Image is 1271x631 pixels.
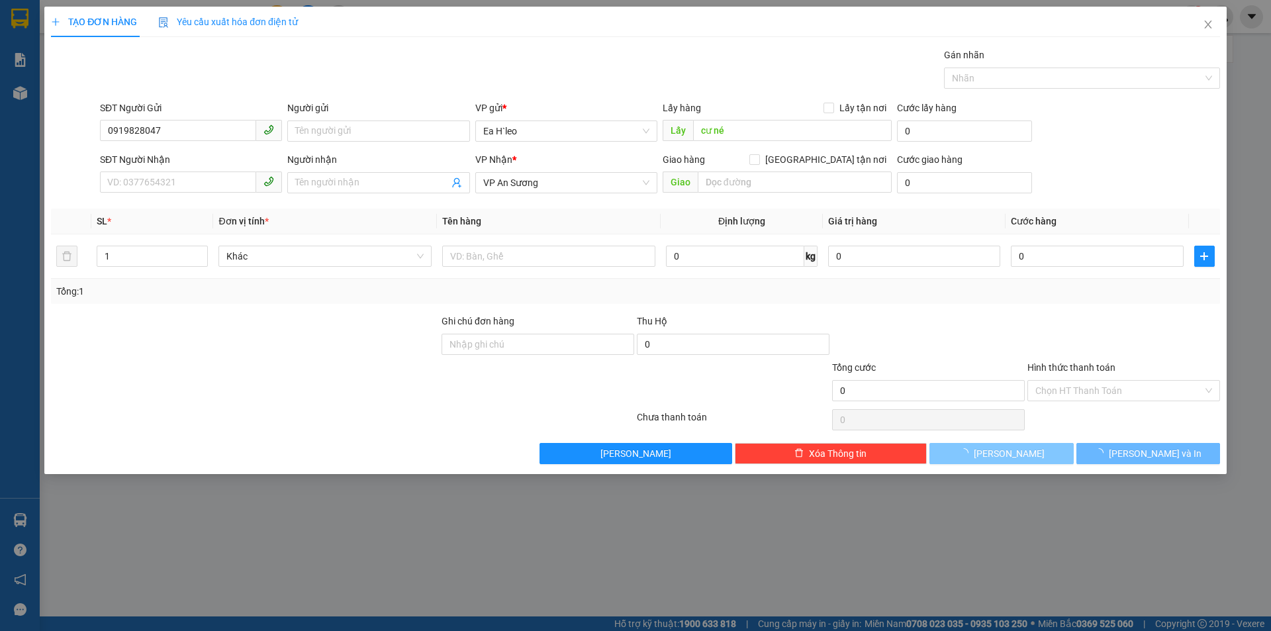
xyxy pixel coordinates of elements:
[663,171,698,193] span: Giao
[635,410,831,433] div: Chưa thanh toán
[760,152,892,167] span: [GEOGRAPHIC_DATA] tận nơi
[897,121,1032,142] input: Cước lấy hàng
[475,154,512,165] span: VP Nhận
[1109,446,1201,461] span: [PERSON_NAME] và In
[442,316,514,326] label: Ghi chú đơn hàng
[1203,19,1213,30] span: close
[834,101,892,115] span: Lấy tận nơi
[1195,251,1214,262] span: plus
[1190,7,1227,44] button: Close
[698,171,892,193] input: Dọc đường
[735,443,927,464] button: deleteXóa Thông tin
[56,246,77,267] button: delete
[718,216,765,226] span: Định lượng
[637,316,667,326] span: Thu Hộ
[959,448,974,458] span: loading
[1094,448,1109,458] span: loading
[51,17,60,26] span: plus
[663,120,693,141] span: Lấy
[600,446,671,461] span: [PERSON_NAME]
[97,216,107,226] span: SL
[974,446,1045,461] span: [PERSON_NAME]
[540,443,732,464] button: [PERSON_NAME]
[51,17,137,27] span: TẠO ĐƠN HÀNG
[897,103,957,113] label: Cước lấy hàng
[263,176,274,187] span: phone
[663,103,701,113] span: Lấy hàng
[287,152,469,167] div: Người nhận
[828,246,1000,267] input: 0
[483,121,649,141] span: Ea H`leo
[804,246,818,267] span: kg
[1076,443,1220,464] button: [PERSON_NAME] và In
[809,446,867,461] span: Xóa Thông tin
[897,172,1032,193] input: Cước giao hàng
[56,284,491,299] div: Tổng: 1
[100,152,282,167] div: SĐT Người Nhận
[663,154,705,165] span: Giao hàng
[929,443,1073,464] button: [PERSON_NAME]
[832,362,876,373] span: Tổng cước
[158,17,169,28] img: icon
[218,216,268,226] span: Đơn vị tính
[442,334,634,355] input: Ghi chú đơn hàng
[263,124,274,135] span: phone
[158,17,298,27] span: Yêu cầu xuất hóa đơn điện tử
[794,448,804,459] span: delete
[483,173,649,193] span: VP An Sương
[287,101,469,115] div: Người gửi
[451,177,462,188] span: user-add
[1027,362,1115,373] label: Hình thức thanh toán
[1011,216,1057,226] span: Cước hàng
[944,50,984,60] label: Gán nhãn
[475,101,657,115] div: VP gửi
[442,216,481,226] span: Tên hàng
[828,216,877,226] span: Giá trị hàng
[442,246,655,267] input: VD: Bàn, Ghế
[1194,246,1215,267] button: plus
[897,154,963,165] label: Cước giao hàng
[226,246,424,266] span: Khác
[100,101,282,115] div: SĐT Người Gửi
[693,120,892,141] input: Dọc đường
